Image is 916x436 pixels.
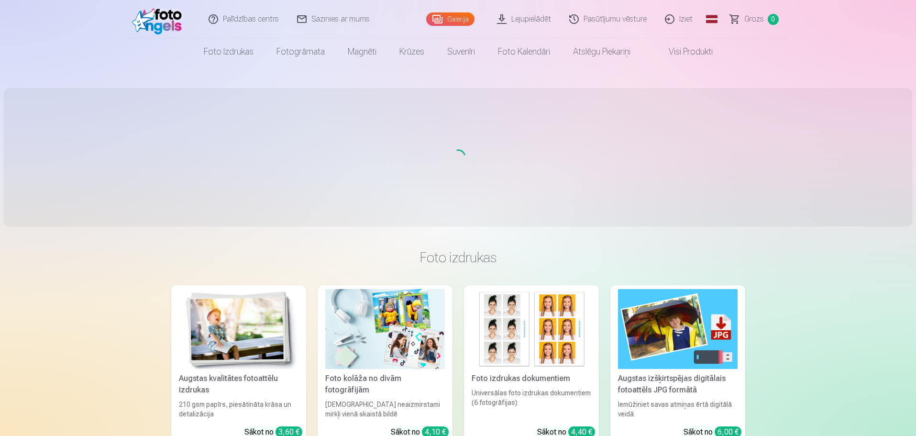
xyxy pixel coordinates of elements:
[179,249,738,266] h3: Foto izdrukas
[642,38,724,65] a: Visi produkti
[468,388,595,419] div: Universālas foto izdrukas dokumentiem (6 fotogrāfijas)
[614,373,741,396] div: Augstas izšķirtspējas digitālais fotoattēls JPG formātā
[179,289,298,369] img: Augstas kvalitātes fotoattēlu izdrukas
[175,400,302,419] div: 210 gsm papīrs, piesātināta krāsa un detalizācija
[468,373,595,384] div: Foto izdrukas dokumentiem
[486,38,562,65] a: Foto kalendāri
[768,14,779,25] span: 0
[336,38,388,65] a: Magnēti
[426,12,475,26] a: Galerija
[744,13,764,25] span: Grozs
[192,38,265,65] a: Foto izdrukas
[132,4,187,34] img: /fa1
[614,400,741,419] div: Iemūžiniet savas atmiņas ērtā digitālā veidā
[436,38,486,65] a: Suvenīri
[388,38,436,65] a: Krūzes
[562,38,642,65] a: Atslēgu piekariņi
[321,400,449,419] div: [DEMOGRAPHIC_DATA] neaizmirstami mirkļi vienā skaistā bildē
[472,289,591,369] img: Foto izdrukas dokumentiem
[175,373,302,396] div: Augstas kvalitātes fotoattēlu izdrukas
[325,289,445,369] img: Foto kolāža no divām fotogrāfijām
[265,38,336,65] a: Fotogrāmata
[321,373,449,396] div: Foto kolāža no divām fotogrāfijām
[618,289,738,369] img: Augstas izšķirtspējas digitālais fotoattēls JPG formātā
